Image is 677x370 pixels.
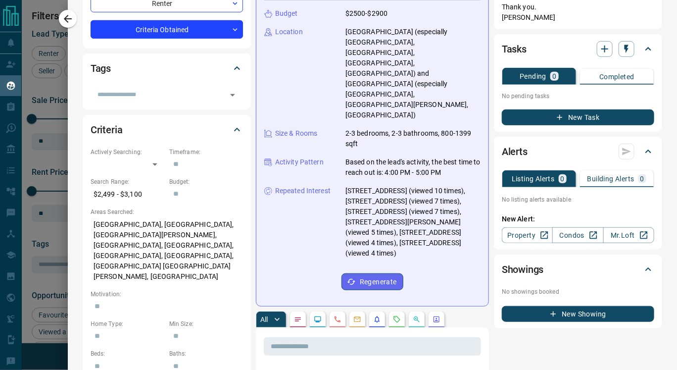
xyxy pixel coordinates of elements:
[91,122,123,138] h2: Criteria
[433,316,440,323] svg: Agent Actions
[502,140,654,163] div: Alerts
[373,316,381,323] svg: Listing Alerts
[502,37,654,61] div: Tasks
[334,316,341,323] svg: Calls
[341,273,403,290] button: Regenerate
[260,316,268,323] p: All
[502,41,527,57] h2: Tasks
[275,128,318,139] p: Size & Rooms
[91,20,243,39] div: Criteria Obtained
[599,73,634,80] p: Completed
[502,109,654,125] button: New Task
[91,186,164,203] p: $2,499 - $3,100
[502,89,654,104] p: No pending tasks
[345,186,481,259] p: [STREET_ADDRESS] (viewed 10 times), [STREET_ADDRESS] (viewed 7 times), [STREET_ADDRESS] (viewed 7...
[552,73,556,80] p: 0
[393,316,401,323] svg: Requests
[502,214,654,224] p: New Alert:
[345,157,481,178] p: Based on the lead's activity, the best time to reach out is: 4:00 PM - 5:00 PM
[413,316,421,323] svg: Opportunities
[502,227,553,243] a: Property
[91,60,111,76] h2: Tags
[91,216,243,285] p: [GEOGRAPHIC_DATA], [GEOGRAPHIC_DATA], [GEOGRAPHIC_DATA][PERSON_NAME], [GEOGRAPHIC_DATA], [GEOGRAP...
[353,316,361,323] svg: Emails
[275,27,303,37] p: Location
[275,157,324,167] p: Activity Pattern
[91,148,164,157] p: Actively Searching:
[561,175,565,182] p: 0
[512,175,555,182] p: Listing Alerts
[587,175,634,182] p: Building Alerts
[502,306,654,322] button: New Showing
[226,88,240,102] button: Open
[520,73,546,80] p: Pending
[345,27,481,120] p: [GEOGRAPHIC_DATA] (especially [GEOGRAPHIC_DATA], [GEOGRAPHIC_DATA], [GEOGRAPHIC_DATA], [GEOGRAPHI...
[275,8,298,19] p: Budget
[502,287,654,296] p: No showings booked
[91,56,243,80] div: Tags
[502,258,654,281] div: Showings
[91,118,243,142] div: Criteria
[91,349,164,358] p: Beds:
[294,316,302,323] svg: Notes
[552,227,603,243] a: Condos
[502,144,528,159] h2: Alerts
[345,8,387,19] p: $2500-$2900
[91,290,243,299] p: Motivation:
[169,319,243,328] p: Min Size:
[91,319,164,328] p: Home Type:
[275,186,331,196] p: Repeated Interest
[314,316,322,323] svg: Lead Browsing Activity
[169,177,243,186] p: Budget:
[169,148,243,157] p: Timeframe:
[502,195,654,204] p: No listing alerts available
[345,128,481,149] p: 2-3 bedrooms, 2-3 bathrooms, 800-1399 sqft
[91,208,243,216] p: Areas Searched:
[91,177,164,186] p: Search Range:
[502,262,544,277] h2: Showings
[640,175,644,182] p: 0
[603,227,654,243] a: Mr.Loft
[169,349,243,358] p: Baths:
